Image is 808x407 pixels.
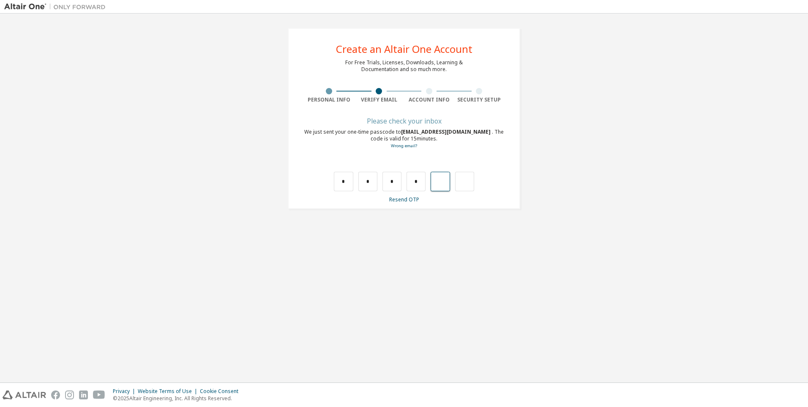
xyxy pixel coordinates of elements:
div: Personal Info [304,96,354,103]
p: © 2025 Altair Engineering, Inc. All Rights Reserved. [113,395,243,402]
span: [EMAIL_ADDRESS][DOMAIN_NAME] [401,128,492,135]
img: youtube.svg [93,390,105,399]
img: Altair One [4,3,110,11]
div: Create an Altair One Account [336,44,472,54]
div: Verify Email [354,96,404,103]
div: Please check your inbox [304,118,504,124]
div: We just sent your one-time passcode to . The code is valid for 15 minutes. [304,129,504,149]
div: For Free Trials, Licenses, Downloads, Learning & Documentation and so much more. [345,59,463,73]
img: facebook.svg [51,390,60,399]
img: instagram.svg [65,390,74,399]
a: Resend OTP [389,196,419,203]
img: linkedin.svg [79,390,88,399]
div: Cookie Consent [200,388,243,395]
div: Security Setup [454,96,505,103]
img: altair_logo.svg [3,390,46,399]
div: Account Info [404,96,454,103]
div: Website Terms of Use [138,388,200,395]
a: Go back to the registration form [391,143,417,148]
div: Privacy [113,388,138,395]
